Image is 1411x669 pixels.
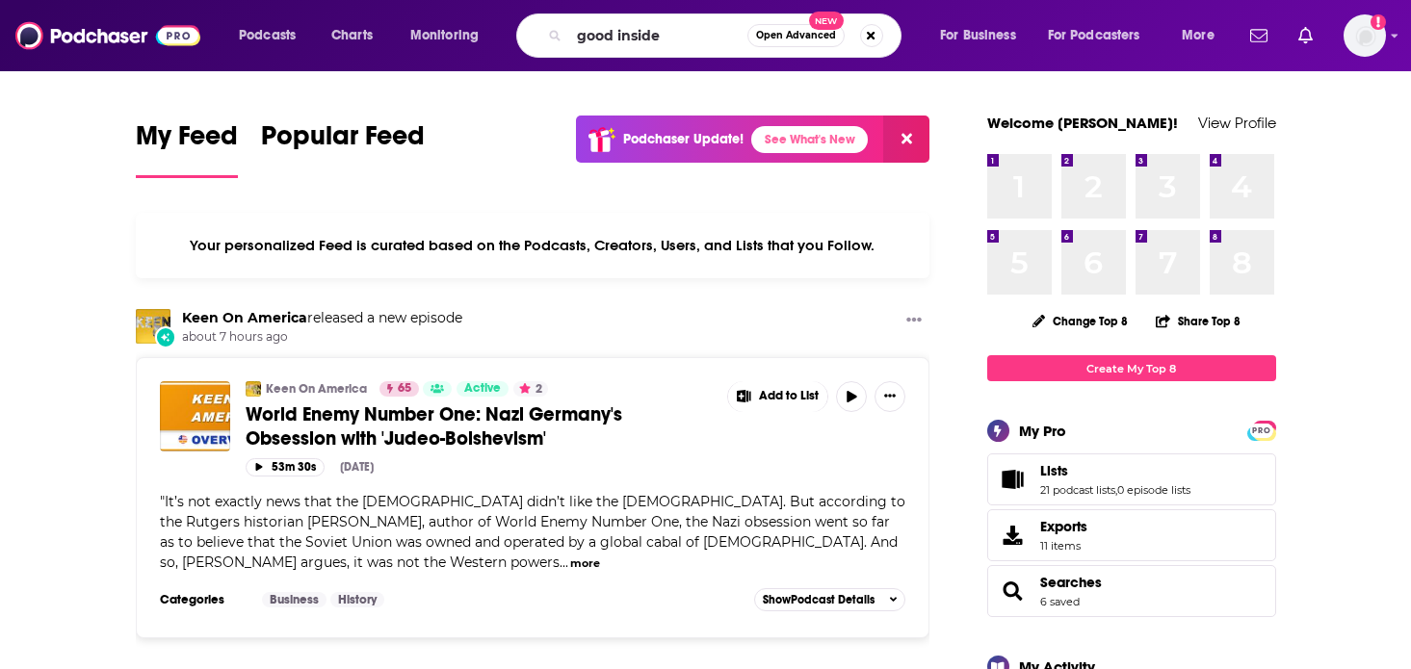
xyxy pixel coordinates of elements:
[535,13,920,58] div: Search podcasts, credits, & more...
[1198,114,1276,132] a: View Profile
[398,379,411,399] span: 65
[1344,14,1386,57] button: Show profile menu
[1040,518,1087,535] span: Exports
[457,381,509,397] a: Active
[410,22,479,49] span: Monitoring
[246,458,325,476] button: 53m 30s
[182,329,462,346] span: about 7 hours ago
[246,402,714,450] a: World Enemy Number One: Nazi Germany's Obsession with 'Judeo-Bolshevism'
[754,588,906,611] button: ShowPodcast Details
[246,402,622,450] span: World Enemy Number One: Nazi Germany's Obsession with 'Judeo-Bolshevism'
[1048,22,1140,49] span: For Podcasters
[569,20,747,51] input: Search podcasts, credits, & more...
[1168,20,1239,51] button: open menu
[160,493,905,571] span: It’s not exactly news that the [DEMOGRAPHIC_DATA] didn’t like the [DEMOGRAPHIC_DATA]. But accordi...
[513,381,548,397] button: 2
[747,24,845,47] button: Open AdvancedNew
[160,381,230,451] img: World Enemy Number One: Nazi Germany's Obsession with 'Judeo-Bolshevism'
[1021,309,1140,333] button: Change Top 8
[987,355,1276,381] a: Create My Top 8
[155,326,176,347] div: New Episode
[1040,462,1190,479] a: Lists
[1250,423,1273,437] a: PRO
[340,460,374,474] div: [DATE]
[182,309,307,326] a: Keen On America
[1115,483,1117,497] span: ,
[136,119,238,178] a: My Feed
[1344,14,1386,57] img: User Profile
[987,114,1178,132] a: Welcome [PERSON_NAME]!
[1040,595,1080,608] a: 6 saved
[246,381,261,397] img: Keen On America
[1242,19,1275,52] a: Show notifications dropdown
[1155,302,1241,340] button: Share Top 8
[1040,462,1068,479] span: Lists
[756,31,836,40] span: Open Advanced
[182,309,462,327] h3: released a new episode
[15,17,200,54] img: Podchaser - Follow, Share and Rate Podcasts
[1371,14,1386,30] svg: Add a profile image
[1019,422,1066,440] div: My Pro
[987,453,1276,505] span: Lists
[331,22,373,49] span: Charts
[239,22,296,49] span: Podcasts
[899,309,929,333] button: Show More Button
[994,578,1032,605] a: Searches
[1040,539,1087,553] span: 11 items
[1182,22,1215,49] span: More
[570,555,600,572] button: more
[330,592,384,607] a: History
[927,20,1040,51] button: open menu
[397,20,504,51] button: open menu
[623,131,744,147] p: Podchaser Update!
[136,213,930,278] div: Your personalized Feed is curated based on the Podcasts, Creators, Users, and Lists that you Follow.
[1117,483,1190,497] a: 0 episode lists
[987,509,1276,561] a: Exports
[379,381,419,397] a: 65
[994,522,1032,549] span: Exports
[464,379,501,399] span: Active
[319,20,384,51] a: Charts
[1040,483,1115,497] a: 21 podcast lists
[1344,14,1386,57] span: Logged in as megcassidy
[809,12,844,30] span: New
[728,381,828,412] button: Show More Button
[160,592,247,607] h3: Categories
[160,493,905,571] span: "
[225,20,321,51] button: open menu
[1250,424,1273,438] span: PRO
[759,389,819,403] span: Add to List
[1035,20,1168,51] button: open menu
[763,593,875,606] span: Show Podcast Details
[136,309,170,344] img: Keen On America
[1040,574,1102,591] a: Searches
[261,119,425,164] span: Popular Feed
[1291,19,1320,52] a: Show notifications dropdown
[994,466,1032,493] a: Lists
[261,119,425,178] a: Popular Feed
[266,381,367,397] a: Keen On America
[751,126,868,153] a: See What's New
[560,553,568,571] span: ...
[262,592,327,607] a: Business
[136,119,238,164] span: My Feed
[875,381,905,412] button: Show More Button
[940,22,1016,49] span: For Business
[987,565,1276,617] span: Searches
